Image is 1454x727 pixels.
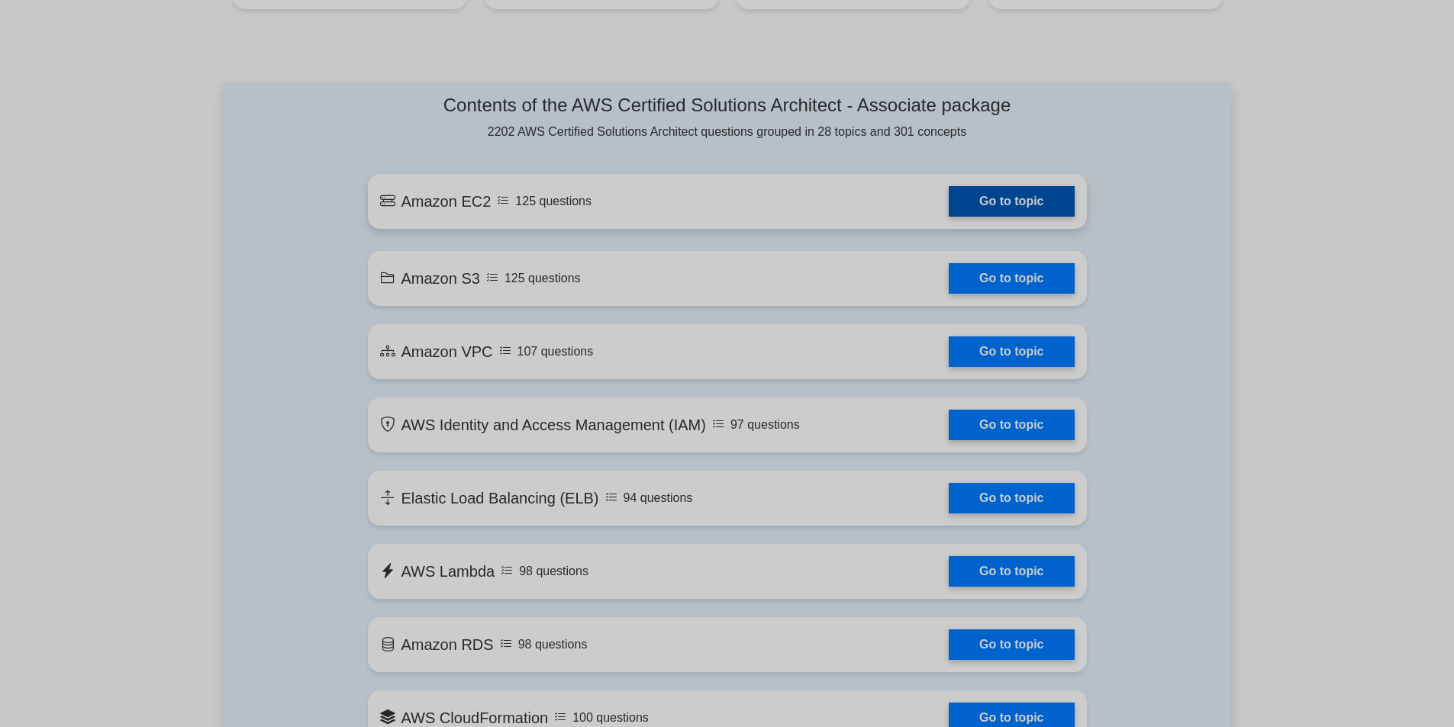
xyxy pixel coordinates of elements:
[368,95,1087,141] div: 2202 AWS Certified Solutions Architect questions grouped in 28 topics and 301 concepts
[949,629,1074,660] a: Go to topic
[368,95,1087,117] h4: Contents of the AWS Certified Solutions Architect - Associate package
[949,263,1074,294] a: Go to topic
[949,556,1074,587] a: Go to topic
[949,186,1074,217] a: Go to topic
[949,410,1074,440] a: Go to topic
[949,336,1074,367] a: Go to topic
[949,483,1074,513] a: Go to topic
